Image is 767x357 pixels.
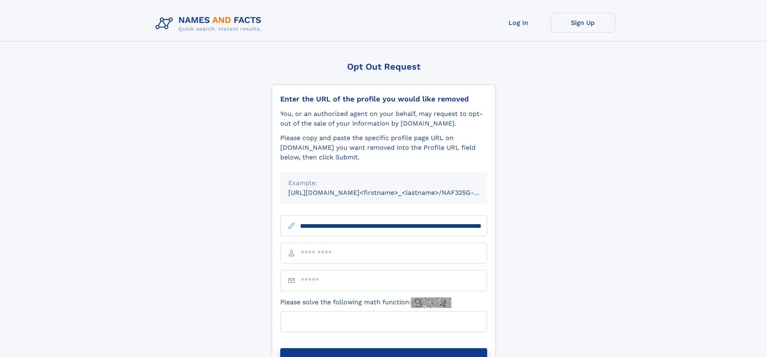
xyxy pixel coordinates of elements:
[280,133,487,162] div: Please copy and paste the specific profile page URL on [DOMAIN_NAME] you want removed into the Pr...
[486,13,551,33] a: Log In
[280,297,451,308] label: Please solve the following math function:
[152,13,268,35] img: Logo Names and Facts
[288,189,502,196] small: [URL][DOMAIN_NAME]<firstname>_<lastname>/NAF325G-xxxxxxxx
[272,62,496,72] div: Opt Out Request
[280,95,487,103] div: Enter the URL of the profile you would like removed
[551,13,615,33] a: Sign Up
[288,178,479,188] div: Example:
[280,109,487,128] div: You, or an authorized agent on your behalf, may request to opt-out of the sale of your informatio...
